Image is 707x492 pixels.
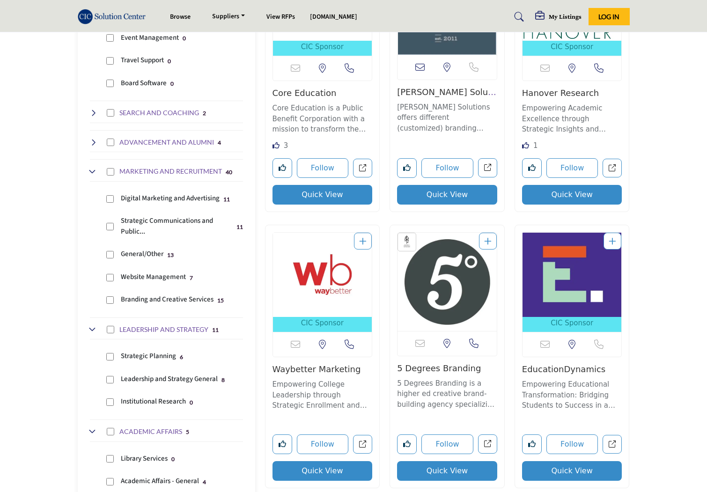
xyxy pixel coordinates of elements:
[180,352,183,361] div: 6 Results For Strategic Planning
[522,434,542,454] button: Like listing
[183,35,186,42] b: 0
[106,274,114,281] input: Select Website Management checkbox
[272,185,373,205] button: Quick View
[522,461,622,481] button: Quick View
[272,364,373,375] h3: Waybetter Marketing
[598,13,619,21] span: Log In
[522,377,622,411] a: Empowering Educational Transformation: Bridging Students to Success in a Dynamic Landscape In the...
[190,399,193,406] b: 0
[522,379,622,411] p: Empowering Educational Transformation: Bridging Students to Success in a Dynamic Landscape In the...
[170,79,174,88] div: 0 Results For Board Software
[397,87,497,97] h3: Caylor Solutions
[167,250,174,259] div: 13 Results For General/Other
[522,101,622,135] a: Empowering Academic Excellence through Strategic Insights and Tailored Solutions In the dynamic s...
[397,434,417,454] button: Like listing
[398,233,497,331] a: Open Listing in new tab
[236,222,243,231] div: 11 Results For Strategic Communications and Public Relations
[106,376,114,383] input: Select Leadership and Strategy General checkbox
[206,10,251,23] a: Suppliers
[106,223,114,230] input: Select Strategic Communications and Public Relations checkbox
[397,102,497,134] p: [PERSON_NAME] Solutions offers different (customized) branding marketing, and web services to dif...
[203,110,206,117] b: 2
[397,158,417,178] button: Like listing
[272,88,373,98] h3: Core Education
[522,142,529,149] i: Like
[171,455,175,463] div: 0 Results For Library Services
[522,158,542,178] button: Like listing
[397,461,497,481] button: Quick View
[183,34,186,42] div: 0 Results For Event Management
[522,364,605,374] a: EducationDynamics
[400,235,413,249] img: ACCU Sponsors Badge Icon
[203,109,206,117] div: 2 Results For SEARCH AND COACHING
[121,397,186,407] p: Institutional Research: Support for data analysis, reporting, and planning to guide institutional...
[421,158,473,178] button: Follow
[212,327,219,333] b: 11
[107,139,114,146] input: Select ADVANCEMENT AND ALUMNI checkbox
[272,377,373,411] a: Empowering College Leadership through Strategic Enrollment and CRM Mastery In the dynamic field o...
[106,195,114,203] input: Select Digital Marketing and Advertising checkbox
[589,8,630,25] button: Log In
[107,428,114,435] input: Select ACADEMIC AFFAIRS checkbox
[603,435,622,454] a: Open educationdynamics in new tab
[310,12,357,22] a: [DOMAIN_NAME]
[273,233,372,317] img: Waybetter Marketing
[478,434,497,454] a: Open 5-degrees-branding in new tab
[397,363,497,374] h3: 5 Degrees Branding
[212,325,219,334] div: 11 Results For LEADERSHIP AND STRATEGY
[217,297,224,304] b: 15
[397,376,497,410] a: 5 Degrees Branding is a higher ed creative brand-building agency specializing in research, instit...
[167,252,174,258] b: 13
[107,326,114,333] input: Select LEADERSHIP AND STRATEGY checkbox
[535,11,582,22] div: My Listings
[236,224,243,230] b: 11
[119,167,222,176] h4: MARKETING AND RECRUITMENT: Brand development, digital marketing, and student recruitment campaign...
[168,57,171,65] div: 0 Results For Travel Support
[297,434,349,454] button: Follow
[226,168,232,176] div: 40 Results For MARKETING AND RECRUITMENT
[397,363,481,373] a: 5 Degrees Branding
[106,353,114,360] input: Select Strategic Planning checkbox
[221,377,225,383] b: 8
[171,456,175,463] b: 0
[522,103,622,135] p: Empowering Academic Excellence through Strategic Insights and Tailored Solutions In the dynamic s...
[397,378,497,410] p: 5 Degrees Branding is a higher ed creative brand-building agency specializing in research, instit...
[121,216,233,237] p: Strategic Communications and Public Relations: Media relations and communication strategy services
[398,233,497,331] img: 5 Degrees Branding
[121,55,164,66] p: Travel Support: Executive travel arrangement and expense management services
[119,427,182,436] h4: ACADEMIC AFFAIRS: Academic program development, faculty resources, and curriculum enhancement sol...
[106,34,114,42] input: Select Event Management checkbox
[203,479,206,485] b: 4
[272,158,292,178] button: Like listing
[190,273,193,282] div: 7 Results For Website Management
[359,236,367,246] a: Add To List
[106,398,114,406] input: Select Institutional Research checkbox
[609,236,616,246] a: Add To List
[223,195,230,203] div: 11 Results For Digital Marketing and Advertising
[272,379,373,411] p: Empowering College Leadership through Strategic Enrollment and CRM Mastery In the dynamic field o...
[168,58,171,65] b: 0
[119,108,199,117] h4: SEARCH AND COACHING: Executive search services, leadership coaching, and professional development...
[223,196,230,203] b: 11
[107,109,114,117] input: Select SEARCH AND COACHING checkbox
[522,364,622,375] h3: EducationDynamics
[397,100,497,134] a: [PERSON_NAME] Solutions offers different (customized) branding marketing, and web services to dif...
[221,375,225,384] div: 8 Results For Leadership and Strategy General
[523,233,622,317] img: EducationDynamics
[266,12,295,22] a: View RFPs
[546,158,598,178] button: Follow
[121,294,214,305] p: Branding and Creative Services: Institutional brand development and creative design solutions
[186,427,189,436] div: 5 Results For ACADEMIC AFFAIRS
[106,455,114,463] input: Select Library Services checkbox
[523,233,622,332] a: Open Listing in new tab
[121,249,163,260] p: General/Other: Comprehensive marketing strategy and recruitment solutions
[272,434,292,454] button: Like listing
[203,477,206,486] div: 4 Results For Academic Affairs - General
[284,141,288,150] span: 3
[106,80,114,87] input: Select Board Software checkbox
[353,159,372,178] a: Open core-education in new tab
[273,233,372,332] a: Open Listing in new tab
[549,12,582,21] h5: My Listings
[121,33,179,44] p: Event Management: Executive and institutional event planning and coordination tools
[121,476,199,487] p: Academic Affairs - General: Broad academic administration and faculty support services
